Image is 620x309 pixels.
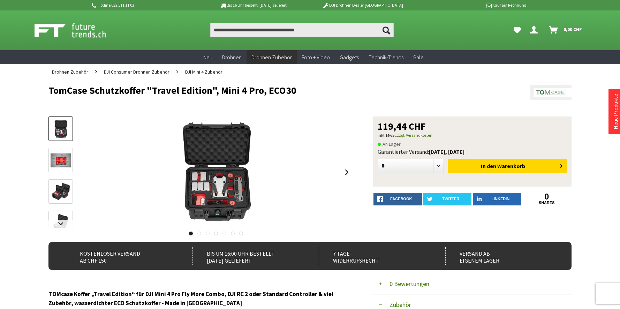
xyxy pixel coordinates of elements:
img: Shop Futuretrends - zur Startseite wechseln [35,22,121,39]
input: Produkt, Marke, Kategorie, EAN, Artikelnummer… [210,23,394,37]
a: zzgl. Versandkosten [397,133,432,138]
a: Technik-Trends [364,50,408,65]
a: Sale [408,50,429,65]
span: Drohnen [222,54,242,61]
a: Gadgets [335,50,364,65]
a: Dein Konto [527,23,543,37]
p: inkl. MwSt. [378,131,567,140]
span: Warenkorb [497,163,525,169]
button: In den Warenkorb [448,159,567,173]
span: Neu [203,54,212,61]
span: 0,00 CHF [564,24,582,35]
span: 119,44 CHF [378,121,426,131]
a: LinkedIn [473,193,521,205]
span: Drohnen Zubehör [251,54,292,61]
div: Garantierter Versand: [378,148,567,155]
a: Warenkorb [546,23,585,37]
img: TomCase [530,85,572,100]
p: Hotline 032 511 11 03 [90,1,199,9]
h3: TOMcase Koffer „Travel Edition“ für DJI Mini 4 Pro Fly More Combo, DJI RC 2 oder Standard Control... [48,289,352,308]
img: Vorschau: TomCase Schutzkoffer "Travel Edition", Mini 4 Pro, ECO30 [51,119,71,139]
p: Kauf auf Rechnung [417,1,526,9]
a: twitter [423,193,472,205]
p: DJI Drohnen Dealer [GEOGRAPHIC_DATA] [308,1,417,9]
span: LinkedIn [491,197,509,201]
a: Meine Favoriten [510,23,524,37]
a: Drohnen Zubehör [247,50,297,65]
span: Sale [413,54,424,61]
span: twitter [442,197,459,201]
div: Kostenloser Versand ab CHF 150 [66,247,177,265]
b: [DATE], [DATE] [429,148,464,155]
span: facebook [390,197,412,201]
button: Suchen [379,23,394,37]
a: Drohnen Zubehör [48,64,92,80]
span: Foto + Video [302,54,330,61]
span: DJI Mini 4 Zubehör [185,69,222,75]
a: facebook [373,193,422,205]
button: 0 Bewertungen [373,273,572,294]
span: Technik-Trends [369,54,403,61]
a: Neu [198,50,217,65]
h1: TomCase Schutzkoffer "Travel Edition", Mini 4 Pro, ECO30 [48,85,467,96]
p: Bis 16 Uhr bestellt, [DATE] geliefert. [199,1,308,9]
img: TomCase Schutzkoffer "Travel Edition", Mini 4 Pro, ECO30 [160,116,272,228]
span: Gadgets [340,54,359,61]
a: Foto + Video [297,50,335,65]
div: Bis um 16:00 Uhr bestellt [DATE] geliefert [192,247,304,265]
a: DJI Consumer Drohnen Zubehör [100,64,173,80]
a: Drohnen [217,50,247,65]
a: shares [523,201,571,205]
div: 7 Tage Widerrufsrecht [319,247,430,265]
span: DJI Consumer Drohnen Zubehör [104,69,169,75]
span: In den [481,163,496,169]
span: Drohnen Zubehör [52,69,88,75]
span: An Lager [378,140,401,148]
a: Neue Produkte [612,94,619,129]
div: Versand ab eigenem Lager [445,247,557,265]
a: 0 [523,193,571,201]
a: DJI Mini 4 Zubehör [182,64,226,80]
